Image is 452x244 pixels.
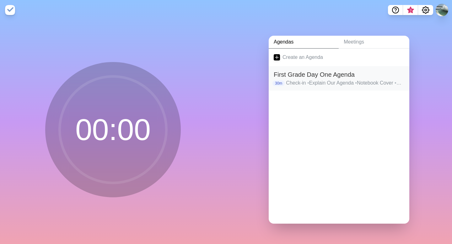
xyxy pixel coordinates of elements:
[272,80,285,86] p: 30m
[286,79,404,87] p: Check-in Explain Our Agenda Notebook Cover Group Expectations Contract Goal Setting
[274,70,404,79] h2: First Grade Day One Agenda
[403,5,418,15] button: What’s new
[418,5,433,15] button: Settings
[395,80,401,86] span: •
[339,36,409,49] a: Meetings
[5,5,15,15] img: timeblocks logo
[408,8,413,13] span: 3
[269,36,339,49] a: Agendas
[388,5,403,15] button: Help
[307,80,309,86] span: •
[355,80,357,86] span: •
[269,49,409,66] a: Create an Agenda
